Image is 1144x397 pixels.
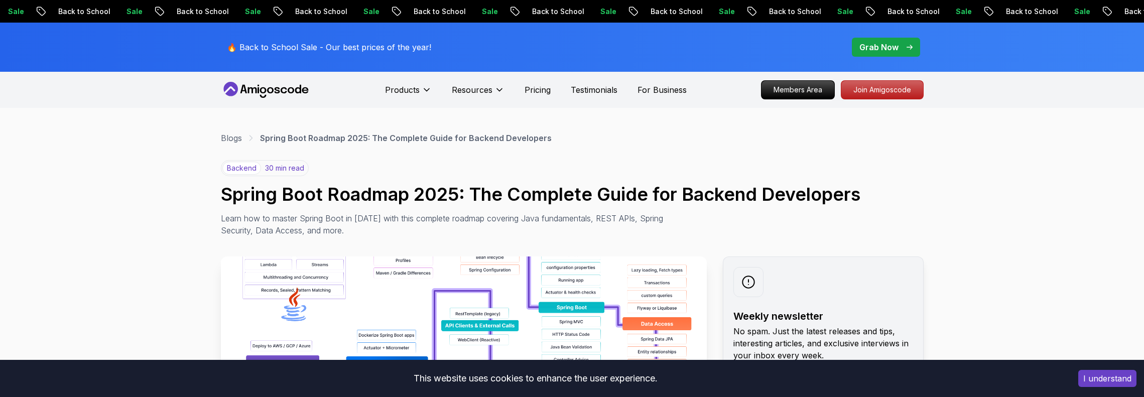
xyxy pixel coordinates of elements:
[50,7,118,17] p: Back to School
[118,7,151,17] p: Sale
[1078,370,1136,387] button: Accept cookies
[452,84,492,96] p: Resources
[474,7,506,17] p: Sale
[761,7,829,17] p: Back to School
[998,7,1066,17] p: Back to School
[733,309,913,323] h2: Weekly newsletter
[841,81,923,99] p: Join Amigoscode
[638,84,687,96] a: For Business
[525,84,551,96] a: Pricing
[711,7,743,17] p: Sale
[237,7,269,17] p: Sale
[733,325,913,361] p: No spam. Just the latest releases and tips, interesting articles, and exclusive interviews in you...
[355,7,388,17] p: Sale
[260,132,552,144] p: Spring Boot Roadmap 2025: The Complete Guide for Backend Developers
[524,7,592,17] p: Back to School
[761,80,835,99] a: Members Area
[385,84,420,96] p: Products
[265,163,304,173] p: 30 min read
[227,41,431,53] p: 🔥 Back to School Sale - Our best prices of the year!
[221,212,671,236] p: Learn how to master Spring Boot in [DATE] with this complete roadmap covering Java fundamentals, ...
[8,367,1063,389] div: This website uses cookies to enhance the user experience.
[452,84,504,104] button: Resources
[948,7,980,17] p: Sale
[643,7,711,17] p: Back to School
[1066,7,1098,17] p: Sale
[222,162,261,175] p: backend
[859,41,899,53] p: Grab Now
[221,132,242,144] a: Blogs
[879,7,948,17] p: Back to School
[571,84,617,96] a: Testimonials
[829,7,861,17] p: Sale
[169,7,237,17] p: Back to School
[287,7,355,17] p: Back to School
[761,81,834,99] p: Members Area
[385,84,432,104] button: Products
[841,80,924,99] a: Join Amigoscode
[406,7,474,17] p: Back to School
[221,184,924,204] h1: Spring Boot Roadmap 2025: The Complete Guide for Backend Developers
[592,7,624,17] p: Sale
